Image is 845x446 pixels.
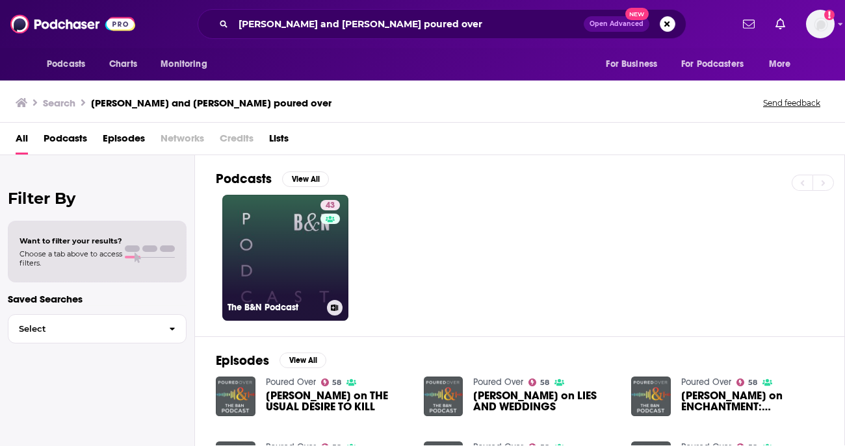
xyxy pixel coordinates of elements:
[681,55,744,73] span: For Podcasters
[320,200,340,210] a: 43
[584,16,649,32] button: Open AdvancedNew
[282,171,329,187] button: View All
[233,14,584,34] input: Search podcasts, credits, & more...
[109,55,137,73] span: Charts
[769,55,791,73] span: More
[673,52,762,77] button: open menu
[44,128,87,155] a: Podcasts
[216,353,269,369] h2: Episodes
[266,390,408,412] span: [PERSON_NAME] on THE USUAL DESIRE TO KILL
[216,353,326,369] a: EpisodesView All
[759,97,824,108] button: Send feedback
[681,390,824,412] span: [PERSON_NAME] on ENCHANTMENT: AWAKENING WONDER IN AN ANXIOUS AGE
[736,378,757,386] a: 58
[101,52,145,77] a: Charts
[590,21,643,27] span: Open Advanced
[540,380,549,386] span: 58
[227,302,322,313] h3: The B&N Podcast
[10,12,135,36] img: Podchaser - Follow, Share and Rate Podcasts
[47,55,85,73] span: Podcasts
[326,199,335,212] span: 43
[279,353,326,368] button: View All
[8,189,187,208] h2: Filter By
[151,52,224,77] button: open menu
[681,390,824,412] a: Katherine May on ENCHANTMENT: AWAKENING WONDER IN AN ANXIOUS AGE
[806,10,835,38] button: Show profile menu
[161,128,204,155] span: Networks
[332,380,341,386] span: 58
[681,377,731,388] a: Poured Over
[625,8,649,20] span: New
[266,377,316,388] a: Poured Over
[161,55,207,73] span: Monitoring
[19,236,122,245] span: Want to filter your results?
[8,293,187,305] p: Saved Searches
[424,377,463,416] img: Kevin Kwan on LIES AND WEDDINGS
[216,171,272,187] h2: Podcasts
[19,249,122,267] span: Choose a tab above to access filters.
[738,13,760,35] a: Show notifications dropdown
[269,128,289,155] a: Lists
[8,325,159,333] span: Select
[91,97,331,109] h3: [PERSON_NAME] and [PERSON_NAME] poured over
[216,377,255,416] img: Camilla Barnes on THE USUAL DESIRE TO KILL
[748,380,757,386] span: 58
[824,10,835,20] svg: Add a profile image
[806,10,835,38] img: User Profile
[606,55,657,73] span: For Business
[103,128,145,155] a: Episodes
[321,378,342,386] a: 58
[760,52,807,77] button: open menu
[597,52,673,77] button: open menu
[198,9,686,39] div: Search podcasts, credits, & more...
[770,13,790,35] a: Show notifications dropdown
[806,10,835,38] span: Logged in as BKusilek
[220,128,253,155] span: Credits
[631,377,671,416] img: Katherine May on ENCHANTMENT: AWAKENING WONDER IN AN ANXIOUS AGE
[266,390,408,412] a: Camilla Barnes on THE USUAL DESIRE TO KILL
[473,377,523,388] a: Poured Over
[528,378,549,386] a: 58
[473,390,616,412] a: Kevin Kwan on LIES AND WEDDINGS
[16,128,28,155] a: All
[43,97,75,109] h3: Search
[473,390,616,412] span: [PERSON_NAME] on LIES AND WEDDINGS
[222,195,348,321] a: 43The B&N Podcast
[216,171,329,187] a: PodcastsView All
[8,314,187,343] button: Select
[38,52,102,77] button: open menu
